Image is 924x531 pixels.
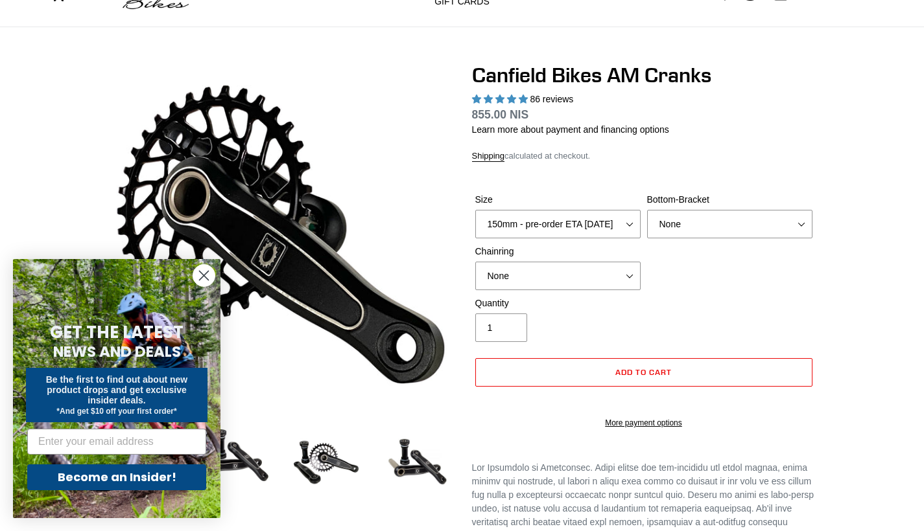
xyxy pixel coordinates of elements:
span: 855.00 NIS [472,108,529,121]
label: Bottom-Bracket [647,193,812,207]
img: Load image into Gallery viewer, Canfield Cranks [200,427,271,484]
a: Learn more about payment and financing options [472,124,669,135]
button: Become an Insider! [27,464,206,490]
a: More payment options [475,417,812,429]
button: Close dialog [193,264,215,287]
span: *And get $10 off your first order* [56,407,176,416]
label: Chainring [475,245,641,258]
span: GET THE LATEST [50,321,184,344]
label: Size [475,193,641,207]
span: NEWS AND DEALS [53,341,181,362]
span: 86 reviews [530,94,573,104]
h1: Canfield Bikes AM Cranks [472,63,816,87]
img: Load image into Gallery viewer, CANFIELD-AM_DH-CRANKS [381,427,453,498]
span: 4.97 stars [472,94,530,104]
input: Enter your email address [27,429,206,455]
span: Add to cart [615,367,672,377]
a: Shipping [472,151,505,162]
img: Load image into Gallery viewer, Canfield Bikes AM Cranks [290,427,362,498]
span: Be the first to find out about new product drops and get exclusive insider deals. [46,374,188,405]
label: Quantity [475,297,641,310]
button: Add to cart [475,358,812,387]
div: calculated at checkout. [472,150,816,163]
